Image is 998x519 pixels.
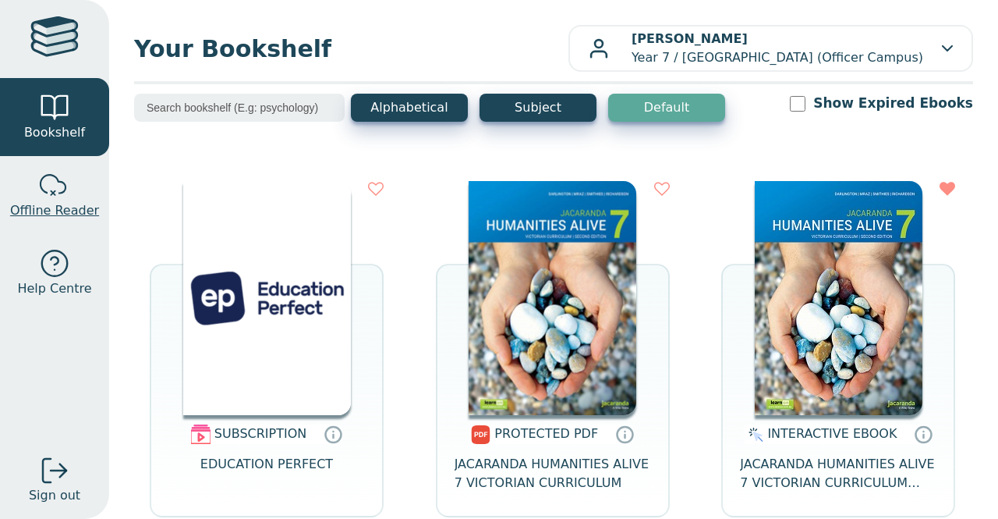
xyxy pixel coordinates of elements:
img: a6c0d517-7539-43c4-8a9b-6497e7c2d4fe.png [469,181,636,415]
a: Digital subscriptions can include coursework, exercises and interactive content. Subscriptions ar... [324,425,342,444]
span: Sign out [29,486,80,505]
label: Show Expired Ebooks [813,94,973,113]
button: [PERSON_NAME]Year 7 / [GEOGRAPHIC_DATA] (Officer Campus) [568,25,973,72]
img: 72d1a00a-2440-4d08-b23c-fe2119b8f9a7.png [183,181,351,415]
img: pdf.svg [471,425,490,444]
p: Year 7 / [GEOGRAPHIC_DATA] (Officer Campus) [632,30,923,67]
span: EDUCATION PERFECT [200,455,333,492]
b: [PERSON_NAME] [632,31,748,46]
a: Interactive eBooks are accessed online via the publisher’s portal. They contain interactive resou... [914,425,933,443]
img: subscription.svg [191,425,211,444]
img: interactive.svg [744,425,763,444]
span: Help Centre [17,279,91,298]
span: Offline Reader [10,201,99,220]
span: INTERACTIVE EBOOK [767,426,897,441]
button: Alphabetical [351,94,468,122]
span: Your Bookshelf [134,31,568,66]
img: 429ddfad-7b91-e911-a97e-0272d098c78b.jpg [755,181,922,415]
input: Search bookshelf (E.g: psychology) [134,94,345,122]
span: JACARANDA HUMANITIES ALIVE 7 VICTORIAN CURRICULUM [455,455,651,492]
a: Protected PDFs cannot be printed, copied or shared. They can be accessed online through Education... [615,425,634,443]
button: Default [608,94,725,122]
span: Bookshelf [24,123,85,142]
span: PROTECTED PDF [494,426,598,441]
button: Subject [480,94,596,122]
span: JACARANDA HUMANITIES ALIVE 7 VICTORIAN CURRICULUM LEARNON EBOOK 2E [740,455,936,492]
span: SUBSCRIPTION [214,426,306,441]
